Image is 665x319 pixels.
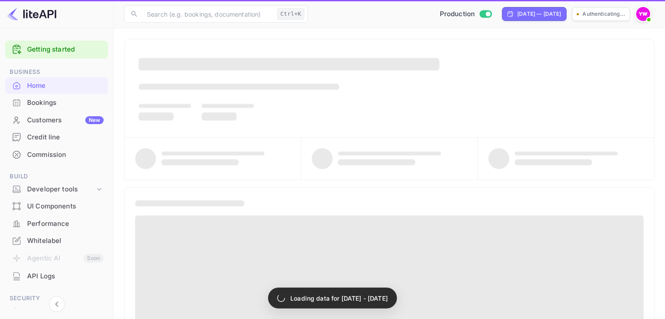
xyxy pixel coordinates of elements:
div: CustomersNew [5,112,108,129]
div: Credit line [27,132,104,142]
a: Bookings [5,94,108,111]
img: LiteAPI logo [7,7,56,21]
div: API Logs [27,271,104,281]
p: Loading data for [DATE] - [DATE] [290,294,388,303]
div: Home [5,77,108,94]
div: New [85,116,104,124]
div: Credit line [5,129,108,146]
div: Customers [27,115,104,125]
div: Whitelabel [27,236,104,246]
a: Getting started [27,45,104,55]
button: Collapse navigation [49,296,65,312]
input: Search (e.g. bookings, documentation) [142,5,274,23]
a: Whitelabel [5,232,108,249]
div: Ctrl+K [277,8,304,20]
img: Yahav Winkler [636,7,650,21]
div: Home [27,81,104,91]
a: Performance [5,215,108,232]
div: Performance [27,219,104,229]
a: API Logs [5,268,108,284]
span: Production [440,9,475,19]
span: Build [5,172,108,181]
span: Business [5,67,108,77]
div: Click to change the date range period [502,7,567,21]
div: Bookings [27,98,104,108]
div: UI Components [5,198,108,215]
div: Team management [27,307,104,317]
a: Commission [5,146,108,163]
div: Switch to Sandbox mode [436,9,495,19]
a: Credit line [5,129,108,145]
div: Getting started [5,41,108,59]
span: Security [5,294,108,303]
a: Home [5,77,108,94]
a: UI Components [5,198,108,214]
div: [DATE] — [DATE] [517,10,561,18]
div: Commission [27,150,104,160]
div: Developer tools [5,182,108,197]
p: Authenticating... [582,10,625,18]
div: UI Components [27,201,104,212]
a: CustomersNew [5,112,108,128]
div: API Logs [5,268,108,285]
div: Developer tools [27,184,95,194]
